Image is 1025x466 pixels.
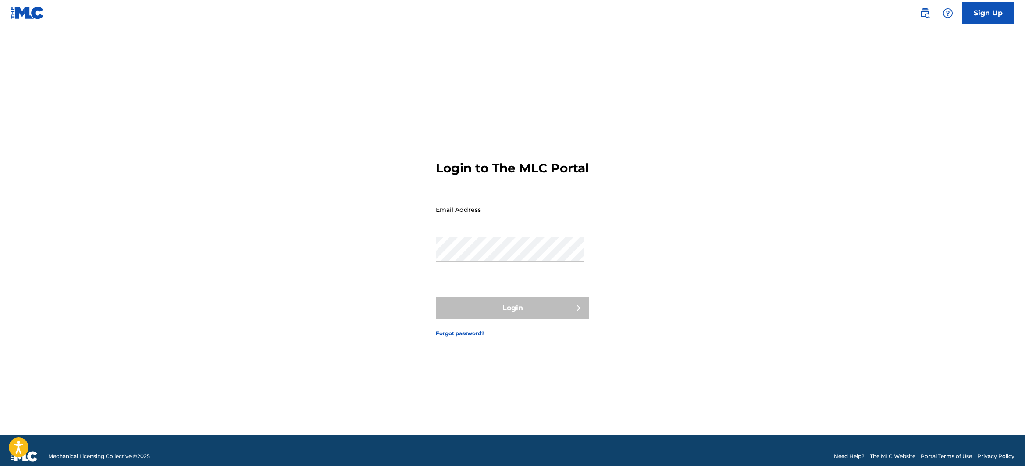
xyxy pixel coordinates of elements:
img: search [920,8,930,18]
img: MLC Logo [11,7,44,19]
a: Forgot password? [436,330,484,337]
a: Public Search [916,4,934,22]
a: Sign Up [962,2,1014,24]
a: Privacy Policy [977,452,1014,460]
img: logo [11,451,38,462]
img: help [943,8,953,18]
span: Mechanical Licensing Collective © 2025 [48,452,150,460]
h3: Login to The MLC Portal [436,161,589,176]
a: Need Help? [834,452,865,460]
a: The MLC Website [870,452,915,460]
a: Portal Terms of Use [921,452,972,460]
div: Help [939,4,957,22]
